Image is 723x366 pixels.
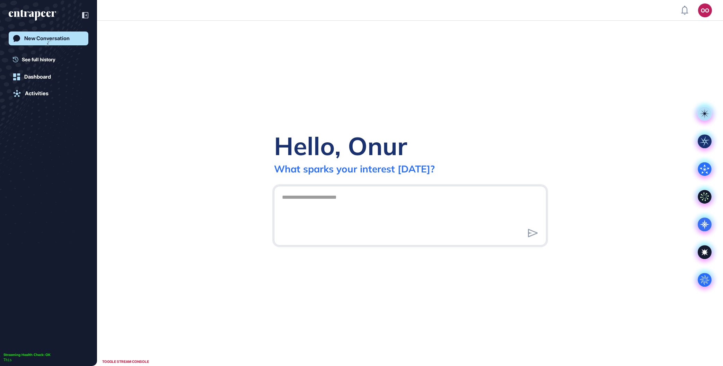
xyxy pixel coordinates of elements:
div: New Conversation [24,35,70,42]
a: Dashboard [9,70,88,84]
div: entrapeer-logo [9,10,56,21]
a: New Conversation [9,32,88,45]
div: TOGGLE STREAM CONSOLE [100,357,151,366]
div: Hello, Onur [274,130,407,161]
div: Activities [25,90,49,97]
div: What sparks your interest [DATE]? [274,163,435,175]
a: Activities [9,87,88,100]
span: See full history [22,56,55,63]
button: OO [698,3,712,17]
div: Dashboard [24,74,51,80]
a: See full history [13,56,88,63]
